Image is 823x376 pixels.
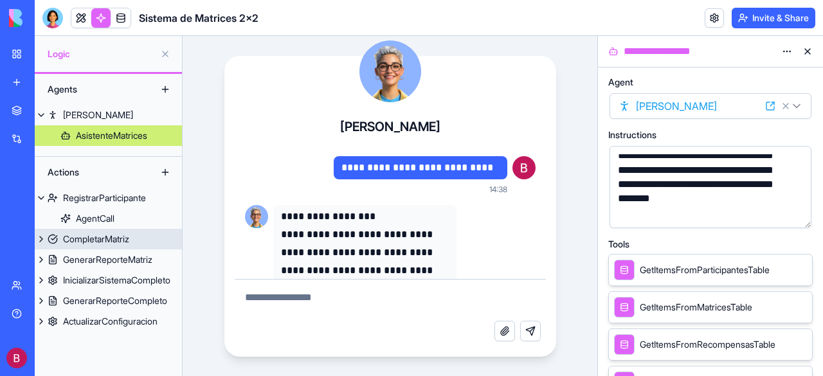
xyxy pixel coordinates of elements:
[41,79,144,100] div: Agents
[9,9,89,27] img: logo
[35,229,182,249] a: CompletarMatriz
[489,184,507,195] span: 14:38
[35,105,182,125] a: [PERSON_NAME]
[35,270,182,291] a: InicializarSistemaCompleto
[340,118,440,136] h4: [PERSON_NAME]
[608,78,633,87] span: Agent
[512,156,536,179] img: ACg8ocISMEiQCLcJ71frT0EY_71VzGzDgFW27OOKDRUYqcdF0T-PMQ=s96-c
[35,125,182,146] a: AsistenteMatrices
[6,348,27,368] img: ACg8ocISMEiQCLcJ71frT0EY_71VzGzDgFW27OOKDRUYqcdF0T-PMQ=s96-c
[48,48,155,60] span: Logic
[63,274,170,287] div: InicializarSistemaCompleto
[245,205,268,228] img: Jane_p9ieon.png
[63,192,146,204] div: RegistrarParticipante
[640,264,770,276] span: GetItemsFromParticipantesTable
[608,130,656,139] span: Instructions
[640,338,775,351] span: GetItemsFromRecompensasTable
[63,253,152,266] div: GenerarReporteMatriz
[640,301,752,314] span: GetItemsFromMatricesTable
[76,129,147,142] div: AsistenteMatrices
[63,294,167,307] div: GenerarReporteCompleto
[732,8,815,28] button: Invite & Share
[35,291,182,311] a: GenerarReporteCompleto
[41,162,144,183] div: Actions
[35,208,182,229] a: AgentCall
[63,109,133,121] div: [PERSON_NAME]
[139,10,258,26] h1: Sistema de Matrices 2x2
[608,240,629,249] span: Tools
[35,188,182,208] a: RegistrarParticipante
[35,249,182,270] a: GenerarReporteMatriz
[35,311,182,332] a: ActualizarConfiguracion
[63,315,158,328] div: ActualizarConfiguracion
[76,212,114,225] div: AgentCall
[63,233,129,246] div: CompletarMatriz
